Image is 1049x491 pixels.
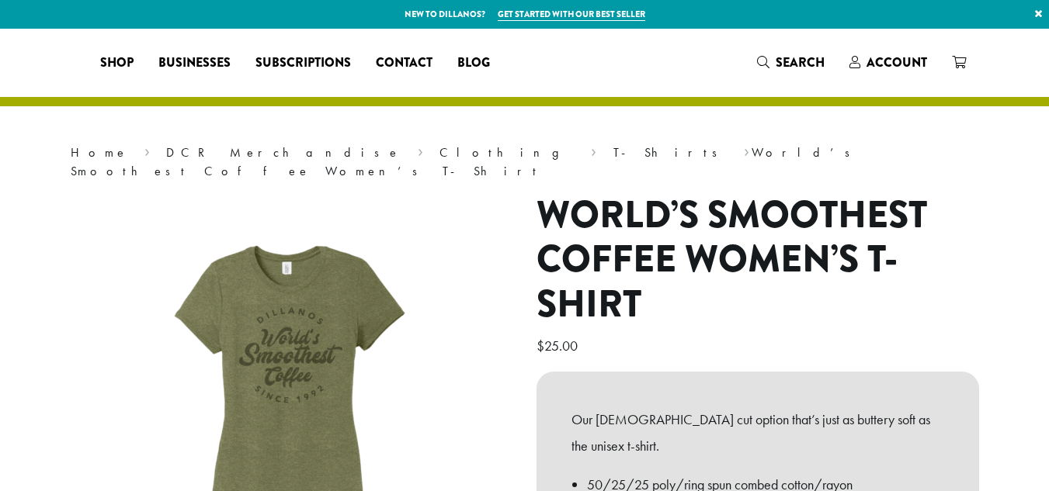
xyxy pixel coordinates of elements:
[867,54,927,71] span: Account
[418,138,423,162] span: ›
[457,54,490,73] span: Blog
[71,143,979,181] nav: Breadcrumb
[158,54,231,73] span: Businesses
[744,138,749,162] span: ›
[571,406,944,459] p: Our [DEMOGRAPHIC_DATA] cut option that’s just as buttery soft as the unisex t-shirt.
[71,144,128,161] a: Home
[537,337,544,354] span: $
[439,144,575,161] a: Clothing
[537,337,582,354] bdi: 25.00
[591,138,596,162] span: ›
[100,54,134,73] span: Shop
[255,54,351,73] span: Subscriptions
[613,144,728,161] a: T-Shirts
[376,54,432,73] span: Contact
[166,144,401,161] a: DCR Merchandise
[776,54,825,71] span: Search
[498,8,645,21] a: Get started with our best seller
[537,193,979,327] h1: World’s Smoothest Coffee Women’s T-Shirt
[88,50,146,75] a: Shop
[144,138,150,162] span: ›
[745,50,837,75] a: Search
